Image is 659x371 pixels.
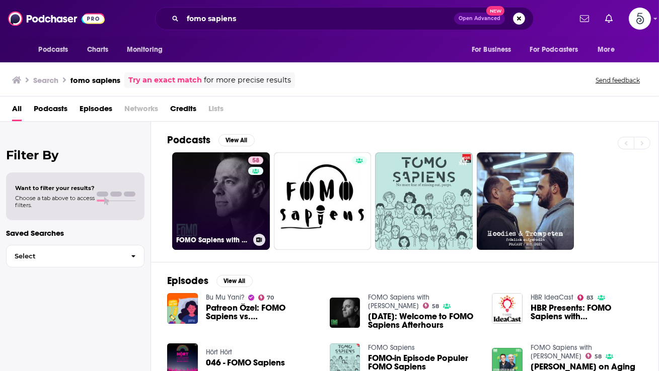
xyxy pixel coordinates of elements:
[595,354,602,359] span: 58
[258,295,274,301] a: 70
[39,43,68,57] span: Podcasts
[330,298,360,328] img: Jan 4: Welcome to FOMO Sapiens Afterhours
[206,304,318,321] a: Patreon Özel: FOMO Sapiens vs. JOMO Sapiens
[170,101,196,121] a: Credits
[432,304,439,309] span: 58
[267,296,274,300] span: 70
[34,101,67,121] a: Podcasts
[70,75,120,85] h3: fomo sapiens
[167,274,208,287] h2: Episodes
[167,274,253,287] a: EpisodesView All
[206,304,318,321] span: Patreon Özel: FOMO Sapiens vs. [PERSON_NAME] Sapiens
[486,6,504,16] span: New
[7,253,123,259] span: Select
[124,101,158,121] span: Networks
[80,101,112,121] a: Episodes
[368,343,415,352] a: FOMO Sapiens
[459,16,500,21] span: Open Advanced
[15,184,95,192] span: Want to filter your results?
[472,43,511,57] span: For Business
[629,8,651,30] img: User Profile
[6,245,144,267] button: Select
[492,293,523,324] img: HBR Presents: FOMO Sapiens with Patrick J. McGinnis
[531,293,573,302] a: HBR IdeaCast
[216,275,253,287] button: View All
[531,304,642,321] span: HBR Presents: FOMO Sapiens with [PERSON_NAME]
[208,101,224,121] span: Lists
[6,228,144,238] p: Saved Searches
[591,40,627,59] button: open menu
[172,152,270,250] a: 58FOMO Sapiens with [PERSON_NAME]
[587,296,594,300] span: 83
[6,148,144,162] h2: Filter By
[530,43,578,57] span: For Podcasters
[206,348,232,356] a: Hört Hört
[531,343,592,360] a: FOMO Sapiens with Patrick J. McGinnis
[598,43,615,57] span: More
[120,40,176,59] button: open menu
[33,75,58,85] h3: Search
[128,74,202,86] a: Try an exact match
[577,295,594,301] a: 83
[454,13,505,25] button: Open AdvancedNew
[32,40,82,59] button: open menu
[8,9,105,28] img: Podchaser - Follow, Share and Rate Podcasts
[368,312,480,329] span: [DATE]: Welcome to FOMO Sapiens Afterhours
[204,74,291,86] span: for more precise results
[423,303,439,309] a: 58
[155,7,534,30] div: Search podcasts, credits, & more...
[576,10,593,27] a: Show notifications dropdown
[524,40,593,59] button: open menu
[585,353,602,359] a: 58
[593,76,643,84] button: Send feedback
[183,11,454,27] input: Search podcasts, credits, & more...
[206,358,285,367] a: 046 - FOMO Sapiens
[81,40,115,59] a: Charts
[368,312,480,329] a: Jan 4: Welcome to FOMO Sapiens Afterhours
[127,43,163,57] span: Monitoring
[248,156,263,164] a: 58
[87,43,109,57] span: Charts
[167,134,255,146] a: PodcastsView All
[531,304,642,321] a: HBR Presents: FOMO Sapiens with Patrick J. McGinnis
[12,101,22,121] a: All
[15,195,95,209] span: Choose a tab above to access filters.
[368,354,480,371] a: FOMO-in Episode Populer FOMO Sapiens
[206,293,244,302] a: Bu Mu Yani?
[218,134,255,146] button: View All
[167,134,210,146] h2: Podcasts
[176,236,249,244] h3: FOMO Sapiens with [PERSON_NAME]
[368,293,429,310] a: FOMO Sapiens with Patrick J. McGinnis
[601,10,617,27] a: Show notifications dropdown
[629,8,651,30] button: Show profile menu
[629,8,651,30] span: Logged in as Spiral5-G2
[167,293,198,324] img: Patreon Özel: FOMO Sapiens vs. JOMO Sapiens
[465,40,524,59] button: open menu
[252,156,259,166] span: 58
